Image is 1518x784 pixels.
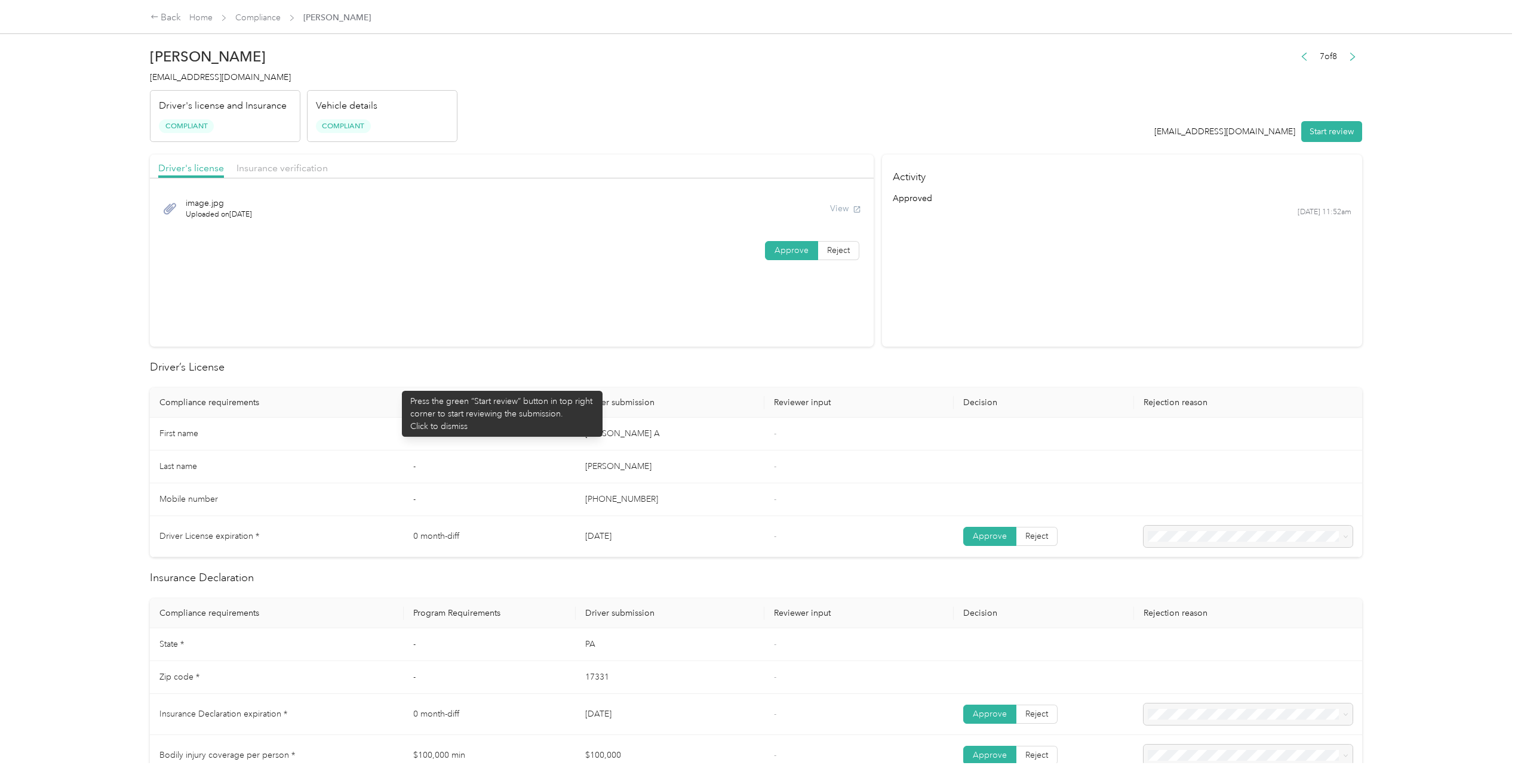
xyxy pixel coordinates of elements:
[150,388,404,418] th: Compliance requirements
[404,735,576,776] td: $100,000 min
[774,750,776,760] span: -
[827,245,850,255] span: Reject
[236,162,328,174] span: Insurance verification
[159,672,199,682] span: Zip code *
[775,245,809,255] span: Approve
[774,494,776,504] span: -
[150,450,404,483] td: Last name
[159,531,259,541] span: Driver License expiration *
[882,155,1362,192] h4: Activity
[404,694,576,735] td: 0 month-diff
[764,388,954,418] th: Reviewer input
[1134,598,1362,628] th: Rejection reason
[150,418,404,450] td: First name
[774,709,776,719] span: -
[576,694,765,735] td: [DATE]
[186,197,252,209] span: image.jpg
[150,516,404,557] td: Driver License expiration *
[150,694,404,735] td: Insurance Declaration expiration *
[1451,717,1518,784] iframe: Everlance-gr Chat Button Frame
[973,531,1007,541] span: Approve
[1025,531,1048,541] span: Reject
[189,13,213,23] a: Home
[774,672,776,682] span: -
[576,628,765,661] td: PA
[186,209,252,220] span: Uploaded on [DATE]
[774,428,776,439] span: -
[576,418,765,450] td: [PERSON_NAME] A
[973,750,1007,760] span: Approve
[1025,709,1048,719] span: Reject
[576,450,765,483] td: [PERSON_NAME]
[774,639,776,649] span: -
[303,11,371,24] span: [PERSON_NAME]
[404,516,576,557] td: 0 month-diff
[404,450,576,483] td: -
[159,119,214,133] span: Compliant
[404,661,576,694] td: -
[576,388,765,418] th: Driver submission
[764,598,954,628] th: Reviewer input
[576,483,765,516] td: [PHONE_NUMBER]
[404,388,576,418] th: Program Requirements
[150,11,182,25] div: Back
[159,494,218,504] span: Mobile number
[973,709,1007,719] span: Approve
[1320,50,1337,63] span: 7 of 8
[150,661,404,694] td: Zip code *
[150,483,404,516] td: Mobile number
[150,628,404,661] td: State *
[404,628,576,661] td: -
[404,483,576,516] td: -
[954,388,1134,418] th: Decision
[150,72,291,82] span: [EMAIL_ADDRESS][DOMAIN_NAME]
[954,598,1134,628] th: Decision
[404,598,576,628] th: Program Requirements
[576,516,765,557] td: [DATE]
[893,192,1352,205] div: approved
[150,598,404,628] th: Compliance requirements
[150,735,404,776] td: Bodily injury coverage per person *
[159,99,287,113] p: Driver's license and Insurance
[159,428,198,439] span: First name
[1301,121,1362,142] button: Start review
[774,531,776,541] span: -
[316,119,371,133] span: Compliant
[1154,125,1295,138] div: [EMAIL_ADDRESS][DOMAIN_NAME]
[159,461,197,471] span: Last name
[235,13,281,23] a: Compliance
[150,359,1362,375] h2: Driver’s License
[774,461,776,471] span: -
[159,639,184,649] span: State *
[150,48,457,65] h2: [PERSON_NAME]
[576,735,765,776] td: $100,000
[316,99,377,113] p: Vehicle details
[1298,207,1351,218] time: [DATE] 11:52am
[159,709,287,719] span: Insurance Declaration expiration *
[404,418,576,450] td: -
[158,162,224,174] span: Driver's license
[1134,388,1362,418] th: Rejection reason
[1025,750,1048,760] span: Reject
[159,750,295,760] span: Bodily injury coverage per person *
[576,598,765,628] th: Driver submission
[576,661,765,694] td: 17331
[150,570,1362,586] h2: Insurance Declaration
